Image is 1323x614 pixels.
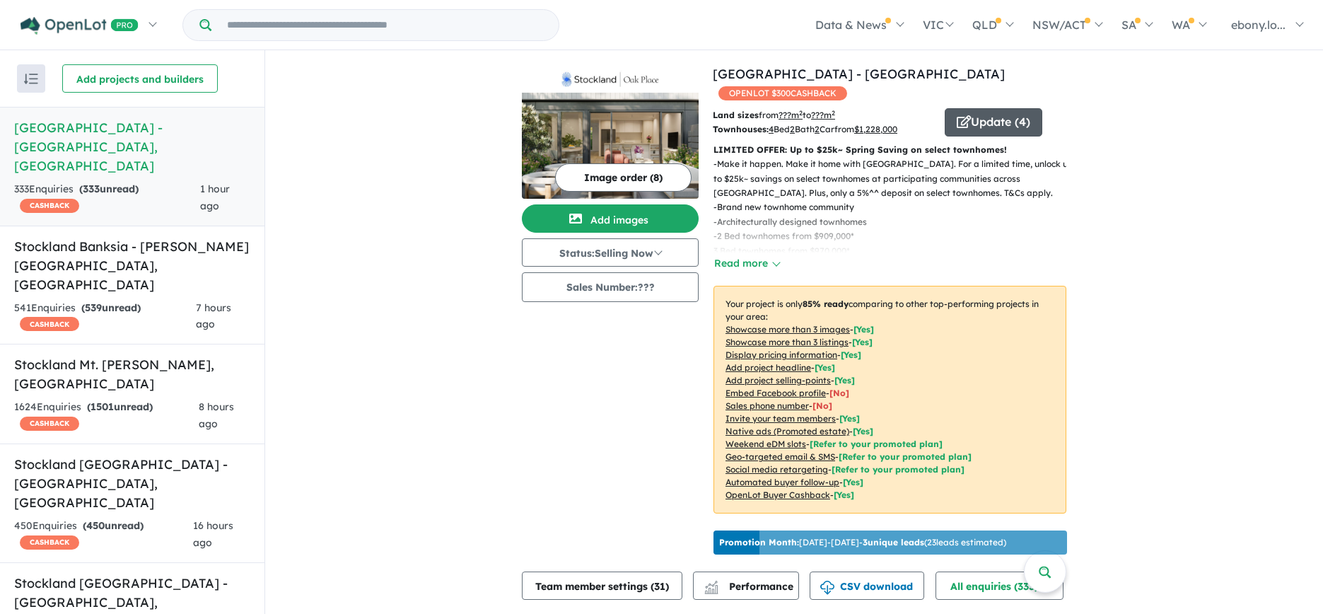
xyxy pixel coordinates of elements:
div: 541 Enquir ies [14,300,196,334]
h5: Stockland [GEOGRAPHIC_DATA] - [GEOGRAPHIC_DATA] , [GEOGRAPHIC_DATA] [14,455,250,512]
u: $ 1,228,000 [854,124,897,134]
u: Social media retargeting [725,464,828,475]
u: Invite your team members [725,413,836,424]
span: [ Yes ] [834,375,855,386]
u: Weekend eDM slots [725,439,806,449]
img: Stockland Oak Place - Wantirna [522,93,699,199]
span: CASHBACK [20,317,79,331]
p: from [713,108,934,122]
u: 2 [790,124,795,134]
u: Add project selling-points [725,375,831,386]
a: Stockland Oak Place - Wantirna LogoStockland Oak Place - Wantirna [522,64,699,199]
a: [GEOGRAPHIC_DATA] - [GEOGRAPHIC_DATA] [713,66,1005,82]
strong: ( unread) [81,301,141,314]
p: [DATE] - [DATE] - ( 23 leads estimated) [719,536,1006,549]
p: - 2 Bed townhomes from $909,000* 3 Bed townhomes from $970,000* 4 Bed townhomes from $1,228,000* [713,229,1078,272]
span: OPENLOT $ 300 CASHBACK [718,86,847,100]
span: 450 [86,519,105,532]
span: [Yes] [843,477,863,487]
div: 1624 Enquir ies [14,399,199,433]
span: CASHBACK [20,417,79,431]
p: - Architecturally designed townhomes [713,215,1078,229]
button: Performance [693,572,799,600]
p: Bed Bath Car from [713,122,934,137]
span: CASHBACK [20,199,79,213]
sup: 2 [832,109,835,117]
button: Status:Selling Now [522,238,699,267]
button: CSV download [810,572,924,600]
p: - Make it happen. Make it home with [GEOGRAPHIC_DATA]. For a limited time, unlock up to $25k~ sav... [713,157,1078,200]
u: 2 [815,124,820,134]
span: [ Yes ] [841,349,861,360]
span: [ Yes ] [853,324,874,335]
u: OpenLot Buyer Cashback [725,490,830,500]
u: Sales phone number [725,400,809,411]
span: [Refer to your promoted plan] [810,439,943,449]
input: Try estate name, suburb, builder or developer [214,10,556,40]
u: Automated buyer follow-up [725,477,839,487]
u: Geo-targeted email & SMS [725,451,835,462]
button: Team member settings (31) [522,572,682,600]
button: Image order (8) [555,163,692,192]
u: Showcase more than 3 images [725,324,850,335]
span: 8 hours ago [199,400,234,430]
h5: Stockland Banksia - [PERSON_NAME][GEOGRAPHIC_DATA] , [GEOGRAPHIC_DATA] [14,237,250,294]
u: 4 [769,124,774,134]
strong: ( unread) [83,519,144,532]
b: 3 unique leads [863,537,924,548]
span: [ No ] [829,388,849,398]
span: [ No ] [812,400,832,411]
span: [Refer to your promoted plan] [832,464,964,475]
div: 333 Enquir ies [14,181,200,215]
strong: ( unread) [79,183,139,195]
p: - Brand new townhome community [713,200,1078,214]
u: Showcase more than 3 listings [725,337,849,347]
u: Display pricing information [725,349,837,360]
button: All enquiries (333) [936,572,1063,600]
span: [ Yes ] [815,362,835,373]
b: Promotion Month: [719,537,799,548]
button: Add projects and builders [62,64,218,93]
img: download icon [820,581,834,595]
span: 539 [85,301,102,314]
img: Openlot PRO Logo White [21,17,139,35]
img: sort.svg [24,74,38,84]
img: line-chart.svg [705,581,718,589]
h5: Stockland Mt. [PERSON_NAME] , [GEOGRAPHIC_DATA] [14,355,250,393]
span: [ Yes ] [852,337,873,347]
button: Read more [713,255,780,272]
h5: [GEOGRAPHIC_DATA] - [GEOGRAPHIC_DATA] , [GEOGRAPHIC_DATA] [14,118,250,175]
div: 450 Enquir ies [14,518,193,552]
span: 7 hours ago [196,301,231,331]
u: Embed Facebook profile [725,388,826,398]
b: 85 % ready [803,299,849,309]
img: Stockland Oak Place - Wantirna Logo [528,70,693,87]
img: bar-chart.svg [704,585,718,594]
span: [Yes] [834,490,854,500]
span: [Refer to your promoted plan] [839,451,972,462]
sup: 2 [799,109,803,117]
span: [ Yes ] [839,413,860,424]
span: 1 hour ago [200,183,230,212]
span: ebony.lo... [1231,18,1286,32]
span: CASHBACK [20,535,79,550]
u: Add project headline [725,362,811,373]
span: Performance [706,580,793,593]
b: Townhouses: [713,124,769,134]
span: [Yes] [853,426,873,436]
p: Your project is only comparing to other top-performing projects in your area: - - - - - - - - - -... [713,286,1066,514]
u: ???m [811,110,835,120]
b: Land sizes [713,110,759,120]
span: 31 [654,580,665,593]
button: Add images [522,204,699,233]
u: ??? m [779,110,803,120]
span: 1501 [91,400,114,413]
strong: ( unread) [87,400,153,413]
span: to [803,110,835,120]
p: LIMITED OFFER: Up to $25k~ Spring Saving on select townhomes! [713,143,1066,157]
span: 333 [83,183,100,195]
span: 16 hours ago [193,519,233,549]
button: Update (4) [945,108,1042,137]
u: Native ads (Promoted estate) [725,426,849,436]
button: Sales Number:??? [522,272,699,302]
